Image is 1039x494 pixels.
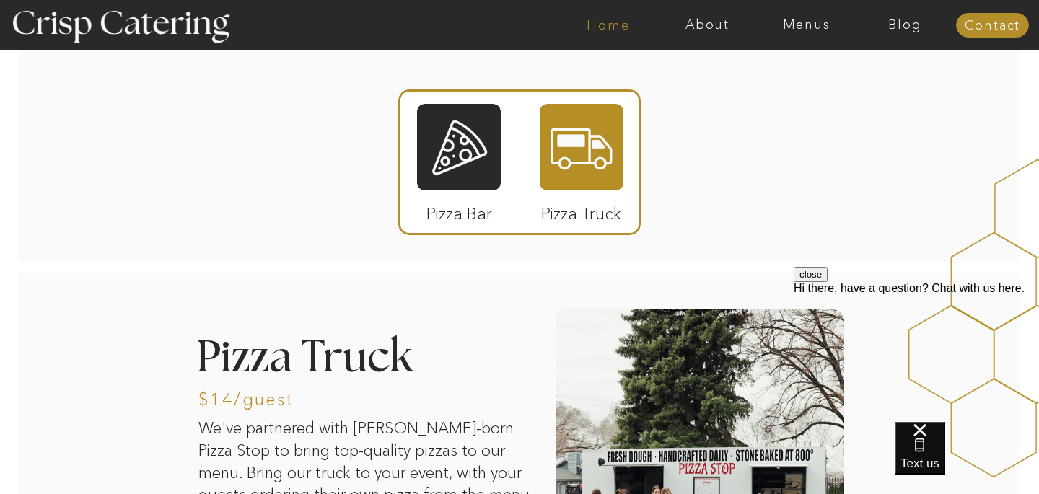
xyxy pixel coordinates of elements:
p: Pizza Bar [411,189,507,231]
p: Pizza Truck [533,189,629,231]
a: Blog [856,18,955,32]
a: About [658,18,757,32]
h3: $14/guest [198,391,405,405]
a: Contact [956,19,1029,33]
a: Menus [757,18,856,32]
a: Home [559,18,658,32]
iframe: podium webchat widget bubble [895,422,1039,494]
h2: Pizza Truck [196,337,462,382]
iframe: podium webchat widget prompt [794,267,1039,440]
